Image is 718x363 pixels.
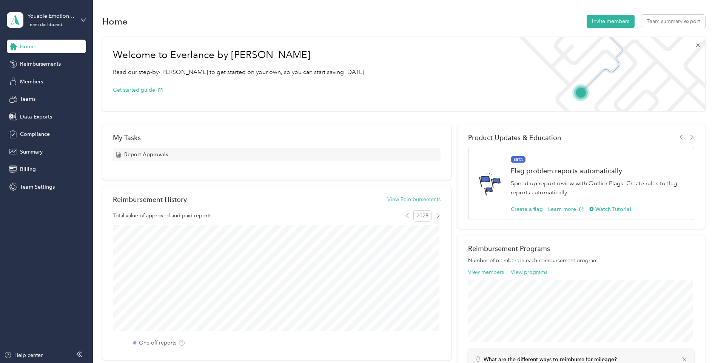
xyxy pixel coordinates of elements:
[511,156,525,163] span: BETA
[113,195,187,203] h2: Reimbursement History
[589,205,631,213] button: Watch Tutorial
[113,212,211,220] span: Total value of approved and paid reports
[4,351,43,359] button: Help center
[548,205,584,213] button: Learn more
[124,151,168,158] span: Report Approvals
[413,210,431,221] span: 2025
[511,268,547,276] button: View programs
[587,15,635,28] button: Invite members
[139,339,176,347] label: One-off reports
[28,12,75,20] div: Youable Emotional Health (Parent)
[641,15,705,28] button: Team summary export
[20,148,43,156] span: Summary
[113,49,366,61] h1: Welcome to Everlance by [PERSON_NAME]
[468,245,694,252] h2: Reimbursement Programs
[20,95,35,103] span: Teams
[113,134,441,142] div: My Tasks
[511,167,686,175] h1: Flag problem reports automatically
[113,68,366,77] p: Read our step-by-[PERSON_NAME] to get started on your own, so you can start saving [DATE].
[676,321,718,363] iframe: Everlance-gr Chat Button Frame
[20,60,61,68] span: Reimbursements
[468,268,504,276] button: View members
[511,37,705,111] img: Welcome to everlance
[468,134,561,142] span: Product Updates & Education
[28,23,62,27] div: Team dashboard
[20,165,36,173] span: Billing
[113,86,163,94] button: Get started guide
[20,130,50,138] span: Compliance
[20,43,35,51] span: Home
[20,183,55,191] span: Team Settings
[20,78,43,86] span: Members
[511,179,686,197] p: Speed up report review with Outlier Flags. Create rules to flag reports automatically.
[387,195,441,203] button: View Reimbursements
[20,113,52,121] span: Data Exports
[102,17,128,25] h1: Home
[511,205,543,213] button: Create a flag
[468,257,694,265] p: Number of members in each reimbursement program.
